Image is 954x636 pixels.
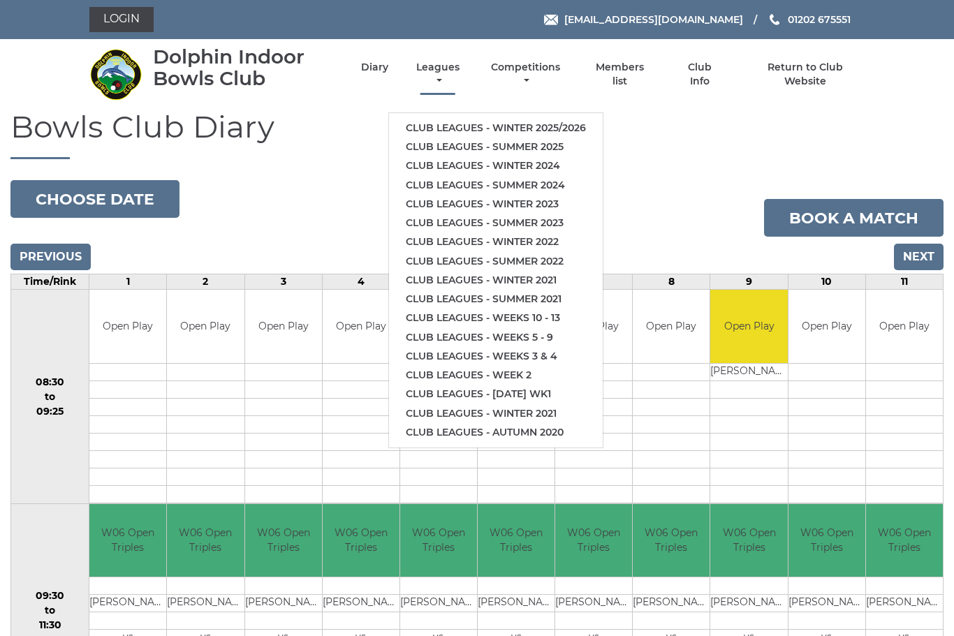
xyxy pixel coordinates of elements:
ul: Leagues [388,112,603,448]
a: Leagues [413,61,463,88]
a: Email [EMAIL_ADDRESS][DOMAIN_NAME] [544,12,743,27]
td: W06 Open Triples [633,504,710,577]
td: [PERSON_NAME] [478,595,555,612]
td: 3 [244,274,322,290]
td: W06 Open Triples [710,504,787,577]
h1: Bowls Club Diary [10,110,944,159]
td: 08:30 to 09:25 [11,290,89,504]
a: Club leagues - Weeks 5 - 9 [389,328,603,347]
a: Club leagues - Autumn 2020 [389,423,603,442]
td: 8 [633,274,710,290]
img: Email [544,15,558,25]
a: Club leagues - Summer 2021 [389,290,603,309]
td: W06 Open Triples [555,504,632,577]
a: Competitions [487,61,564,88]
a: Return to Club Website [747,61,865,88]
td: Open Play [245,290,322,363]
td: [PERSON_NAME] [866,595,943,612]
img: Dolphin Indoor Bowls Club [89,48,142,101]
td: W06 Open Triples [478,504,555,577]
td: [PERSON_NAME] [710,595,787,612]
td: W06 Open Triples [788,504,865,577]
td: Open Play [788,290,865,363]
td: Open Play [167,290,244,363]
a: Club leagues - Summer 2022 [389,252,603,271]
td: [PERSON_NAME] [788,595,865,612]
a: Club leagues - [DATE] wk1 [389,385,603,404]
td: [PERSON_NAME] [167,595,244,612]
td: [PERSON_NAME] [555,595,632,612]
td: 11 [865,274,943,290]
a: Club leagues - Summer 2023 [389,214,603,232]
a: Club leagues - Winter 2024 [389,156,603,175]
td: W06 Open Triples [400,504,477,577]
td: Open Play [866,290,943,363]
span: 01202 675551 [788,13,851,26]
td: [PERSON_NAME] [323,595,399,612]
td: [PERSON_NAME] [400,595,477,612]
td: 4 [322,274,399,290]
a: Club leagues - Winter 2021 [389,404,603,423]
td: W06 Open Triples [323,504,399,577]
a: Login [89,7,154,32]
td: W06 Open Triples [866,504,943,577]
a: Club leagues - Winter 2021 [389,271,603,290]
td: [PERSON_NAME] [710,363,787,380]
input: Next [894,244,944,270]
a: Club leagues - Winter 2025/2026 [389,119,603,138]
a: Members list [588,61,652,88]
td: W06 Open Triples [167,504,244,577]
input: Previous [10,244,91,270]
a: Club leagues - Weeks 3 & 4 [389,347,603,366]
a: Club leagues - Weeks 10 - 13 [389,309,603,327]
td: Time/Rink [11,274,89,290]
td: [PERSON_NAME] [245,595,322,612]
a: Club leagues - Summer 2024 [389,176,603,195]
td: 1 [89,274,167,290]
a: Phone us 01202 675551 [768,12,851,27]
td: Open Play [710,290,787,363]
span: [EMAIL_ADDRESS][DOMAIN_NAME] [564,13,743,26]
td: [PERSON_NAME] [89,595,166,612]
a: Book a match [764,199,944,237]
td: W06 Open Triples [245,504,322,577]
a: Diary [361,61,388,74]
td: Open Play [633,290,710,363]
a: Club leagues - Winter 2023 [389,195,603,214]
button: Choose date [10,180,179,218]
a: Club leagues - Week 2 [389,366,603,385]
a: Club Info [677,61,722,88]
td: 9 [710,274,788,290]
td: 2 [167,274,244,290]
a: Club leagues - Summer 2025 [389,138,603,156]
td: W06 Open Triples [89,504,166,577]
td: 10 [788,274,865,290]
img: Phone us [770,14,779,25]
td: [PERSON_NAME] [633,595,710,612]
a: Club leagues - Winter 2022 [389,232,603,251]
td: Open Play [323,290,399,363]
div: Dolphin Indoor Bowls Club [153,46,337,89]
td: Open Play [89,290,166,363]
